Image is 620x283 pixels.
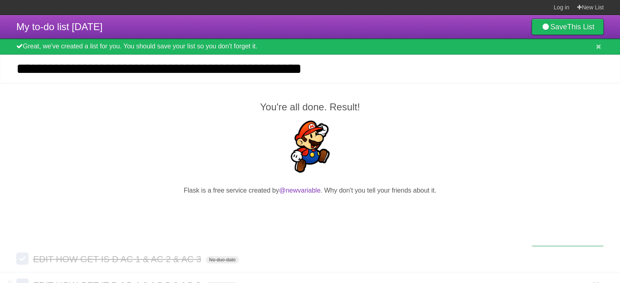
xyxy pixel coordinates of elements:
a: Buy me a coffee [532,246,604,261]
span: EDIT HOW GET IS D AC 1 & AC 2 & AC 3 [33,254,203,264]
a: @newvariable [279,187,321,194]
span: My to-do list [DATE] [16,21,103,32]
a: SaveThis List [532,19,604,35]
img: Super Mario [284,121,336,173]
label: Done [16,252,29,265]
iframe: X Post Button [296,206,325,217]
h2: You're all done. Result! [16,100,604,114]
p: Flask is a free service created by . Why don't you tell your friends about it. [16,186,604,195]
b: This List [567,23,594,31]
span: No due date [206,256,239,263]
